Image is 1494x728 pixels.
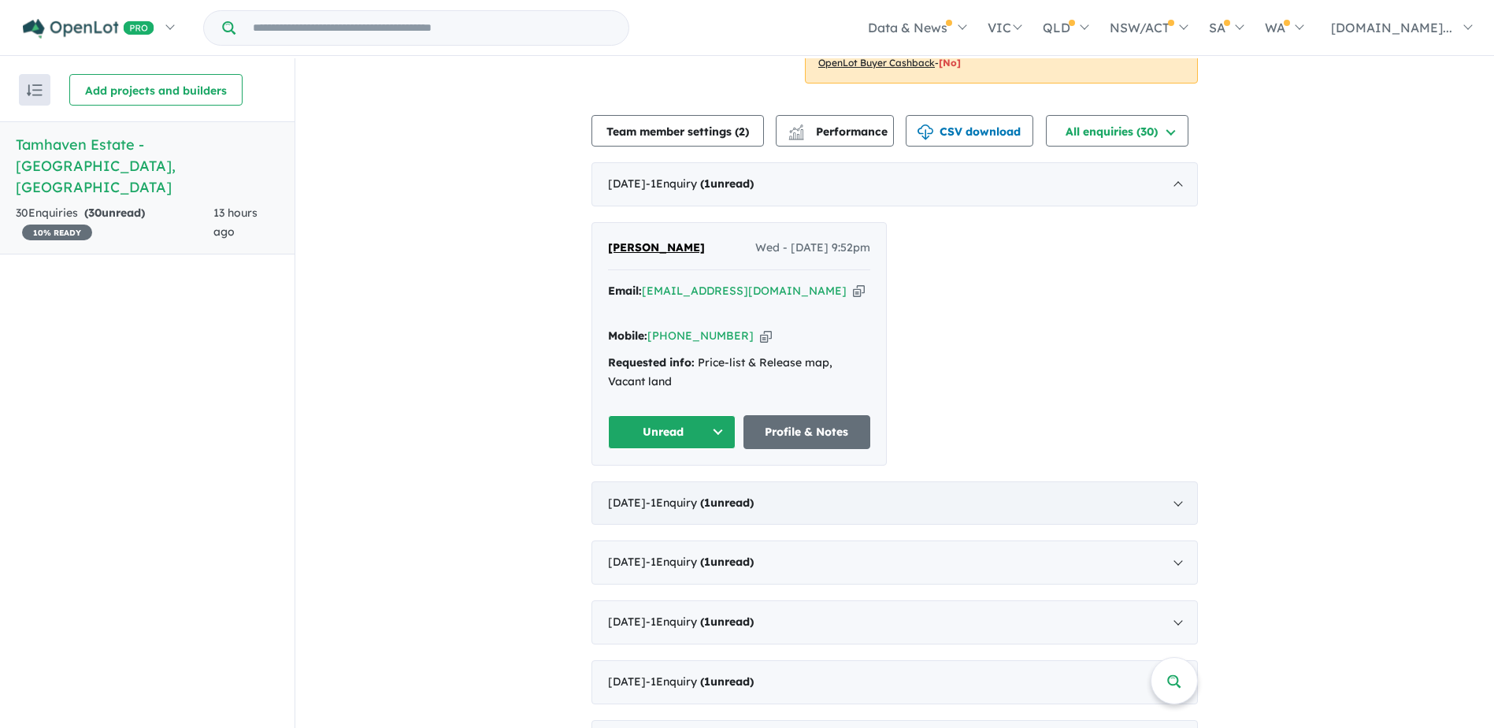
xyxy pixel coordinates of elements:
strong: ( unread) [700,496,754,510]
span: - 1 Enquir y [646,674,754,689]
span: - 1 Enquir y [646,176,754,191]
span: [No] [939,57,961,69]
button: Performance [776,115,894,147]
button: Add projects and builders [69,74,243,106]
span: Wed - [DATE] 9:52pm [755,239,870,258]
span: 1 [704,615,710,629]
div: [DATE] [591,600,1198,644]
div: [DATE] [591,540,1198,585]
a: [EMAIL_ADDRESS][DOMAIN_NAME] [642,284,847,298]
span: 30 [88,206,102,220]
strong: ( unread) [700,615,754,629]
strong: Requested info: [608,355,695,370]
div: 30 Enquir ies [16,204,213,242]
div: Price-list & Release map, Vacant land [608,354,870,392]
span: 1 [704,674,710,689]
span: [PERSON_NAME] [608,240,705,254]
div: [DATE] [591,481,1198,526]
button: All enquiries (30) [1046,115,1188,147]
button: Copy [853,283,865,299]
img: Openlot PRO Logo White [23,19,154,39]
u: OpenLot Buyer Cashback [818,57,935,69]
strong: ( unread) [84,206,145,220]
span: - 1 Enquir y [646,496,754,510]
span: 1 [704,496,710,510]
strong: Email: [608,284,642,298]
span: 10 % READY [22,225,92,240]
button: Team member settings (2) [591,115,764,147]
h5: Tamhaven Estate - [GEOGRAPHIC_DATA] , [GEOGRAPHIC_DATA] [16,134,279,198]
img: download icon [918,124,933,140]
button: CSV download [906,115,1033,147]
span: 1 [704,176,710,191]
a: [PHONE_NUMBER] [647,329,754,343]
a: Profile & Notes [743,415,871,449]
span: - 1 Enquir y [646,615,754,629]
span: 13 hours ago [213,206,258,239]
span: 2 [739,124,745,139]
strong: ( unread) [700,674,754,689]
strong: ( unread) [700,555,754,569]
span: Performance [791,124,888,139]
img: bar-chart.svg [788,129,804,139]
button: Copy [760,328,772,344]
a: [PERSON_NAME] [608,239,705,258]
input: Try estate name, suburb, builder or developer [239,11,625,45]
div: [DATE] [591,660,1198,704]
button: Unread [608,415,736,449]
div: [DATE] [591,162,1198,206]
img: sort.svg [27,84,43,96]
span: [DOMAIN_NAME]... [1331,20,1452,35]
img: line-chart.svg [789,124,803,133]
span: 1 [704,555,710,569]
strong: Mobile: [608,329,647,343]
span: - 1 Enquir y [646,555,754,569]
strong: ( unread) [700,176,754,191]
